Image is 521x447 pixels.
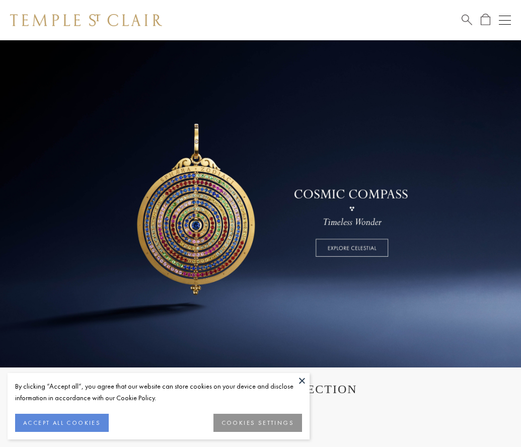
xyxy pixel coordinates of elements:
a: Search [462,14,472,26]
button: ACCEPT ALL COOKIES [15,414,109,432]
button: COOKIES SETTINGS [213,414,302,432]
div: By clicking “Accept all”, you agree that our website can store cookies on your device and disclos... [15,381,302,404]
a: Open Shopping Bag [481,14,490,26]
button: Open navigation [499,14,511,26]
img: Temple St. Clair [10,14,162,26]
